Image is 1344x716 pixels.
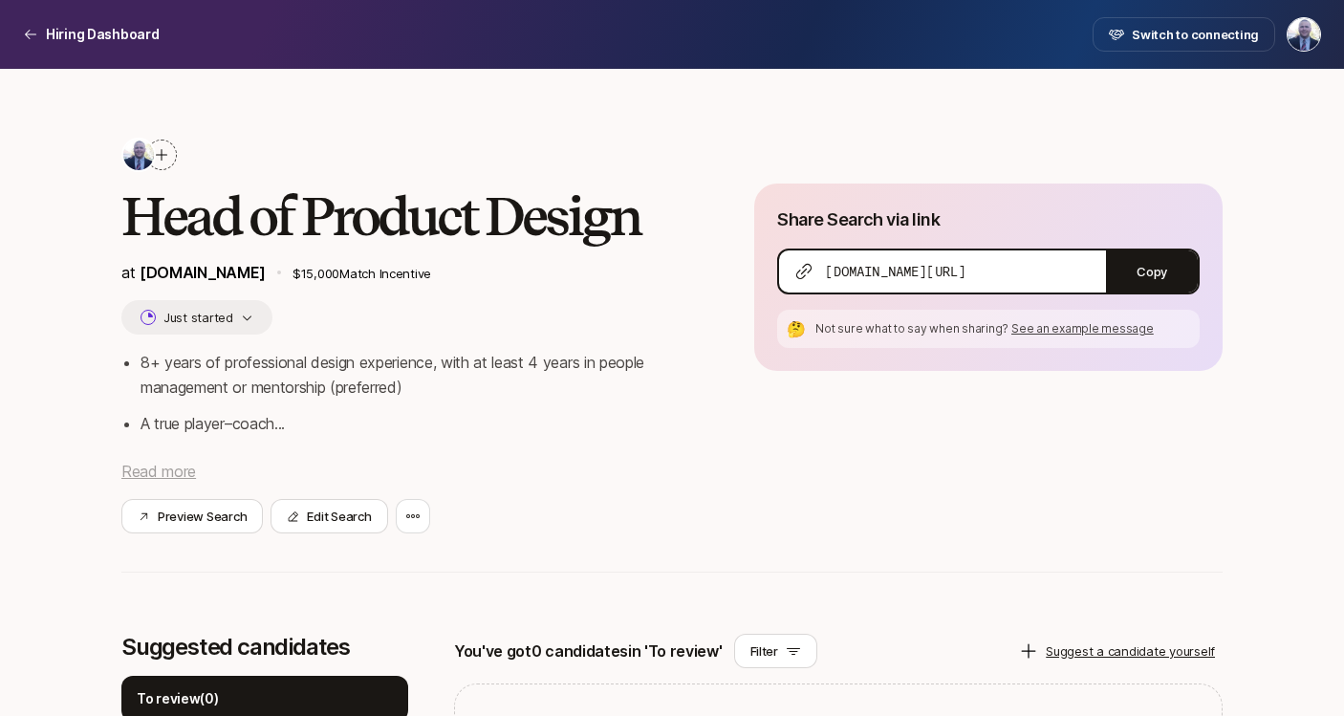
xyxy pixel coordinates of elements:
[734,634,817,668] button: Filter
[1287,17,1321,52] button: John Moersdorf
[121,187,693,245] h2: Head of Product Design
[137,687,219,710] p: To review ( 0 )
[123,140,154,170] img: 4d3f25dc_1c10_4b5f_84e3_798d87d317b3.jpg
[121,499,263,533] button: Preview Search
[121,462,196,481] span: Read more
[777,206,940,233] p: Share Search via link
[121,300,272,335] button: Just started
[1106,250,1198,293] button: Copy
[785,317,808,340] div: 🤔
[825,262,965,281] span: [DOMAIN_NAME][URL]
[454,639,723,663] p: You've got 0 candidates in 'To review'
[1288,18,1320,51] img: John Moersdorf
[121,634,408,661] p: Suggested candidates
[141,350,693,400] li: 8+ years of professional design experience, with at least 4 years in people management or mentors...
[815,320,1192,337] p: Not sure what to say when sharing?
[121,260,266,285] p: at
[1093,17,1275,52] button: Switch to connecting
[141,411,693,436] li: A true player–coach...
[1011,321,1154,336] span: See an example message
[140,263,266,282] a: [DOMAIN_NAME]
[1132,25,1259,44] span: Switch to connecting
[46,23,160,46] p: Hiring Dashboard
[271,499,387,533] button: Edit Search
[293,264,694,283] p: $15,000 Match Incentive
[1046,641,1215,661] p: Suggest a candidate yourself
